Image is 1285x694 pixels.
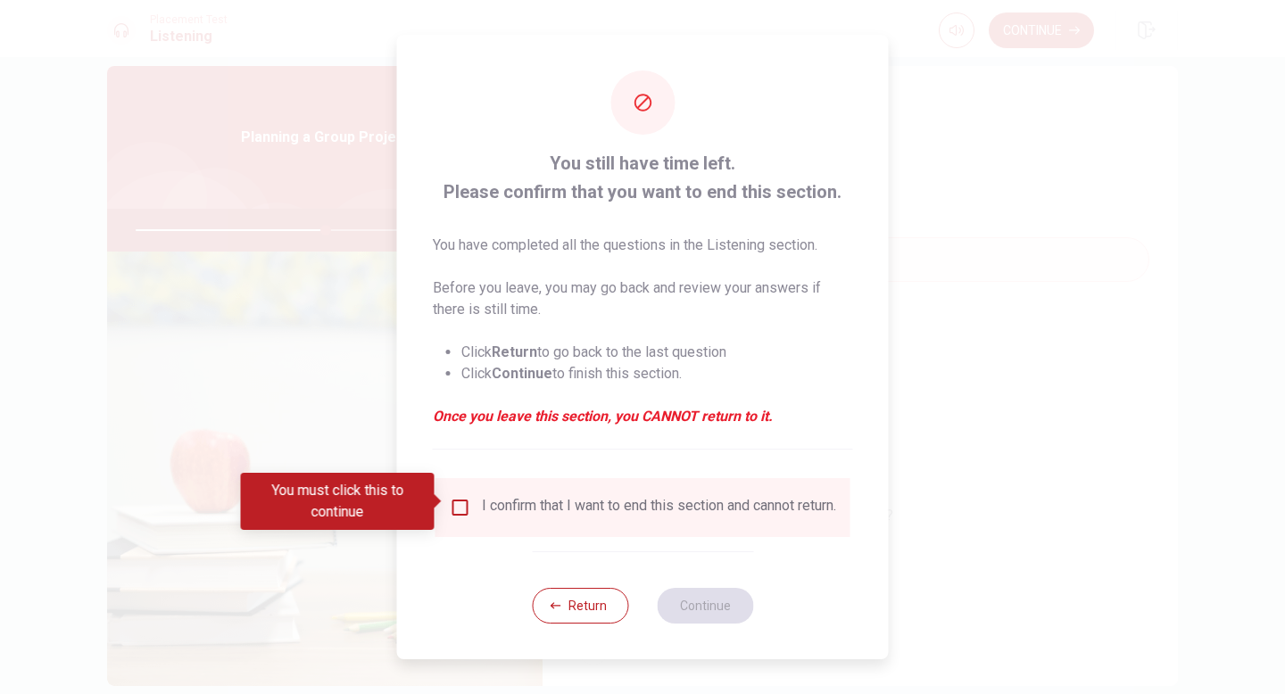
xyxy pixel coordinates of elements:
span: You must click this to continue [450,497,471,518]
span: You still have time left. Please confirm that you want to end this section. [433,149,853,206]
div: You must click this to continue [241,473,435,530]
p: Before you leave, you may go back and review your answers if there is still time. [433,277,853,320]
li: Click to go back to the last question [461,342,853,363]
strong: Return [492,343,537,360]
li: Click to finish this section. [461,363,853,384]
em: Once you leave this section, you CANNOT return to it. [433,406,853,427]
strong: Continue [492,365,552,382]
p: You have completed all the questions in the Listening section. [433,235,853,256]
button: Return [532,588,628,624]
button: Continue [657,588,753,624]
div: I confirm that I want to end this section and cannot return. [482,497,836,518]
